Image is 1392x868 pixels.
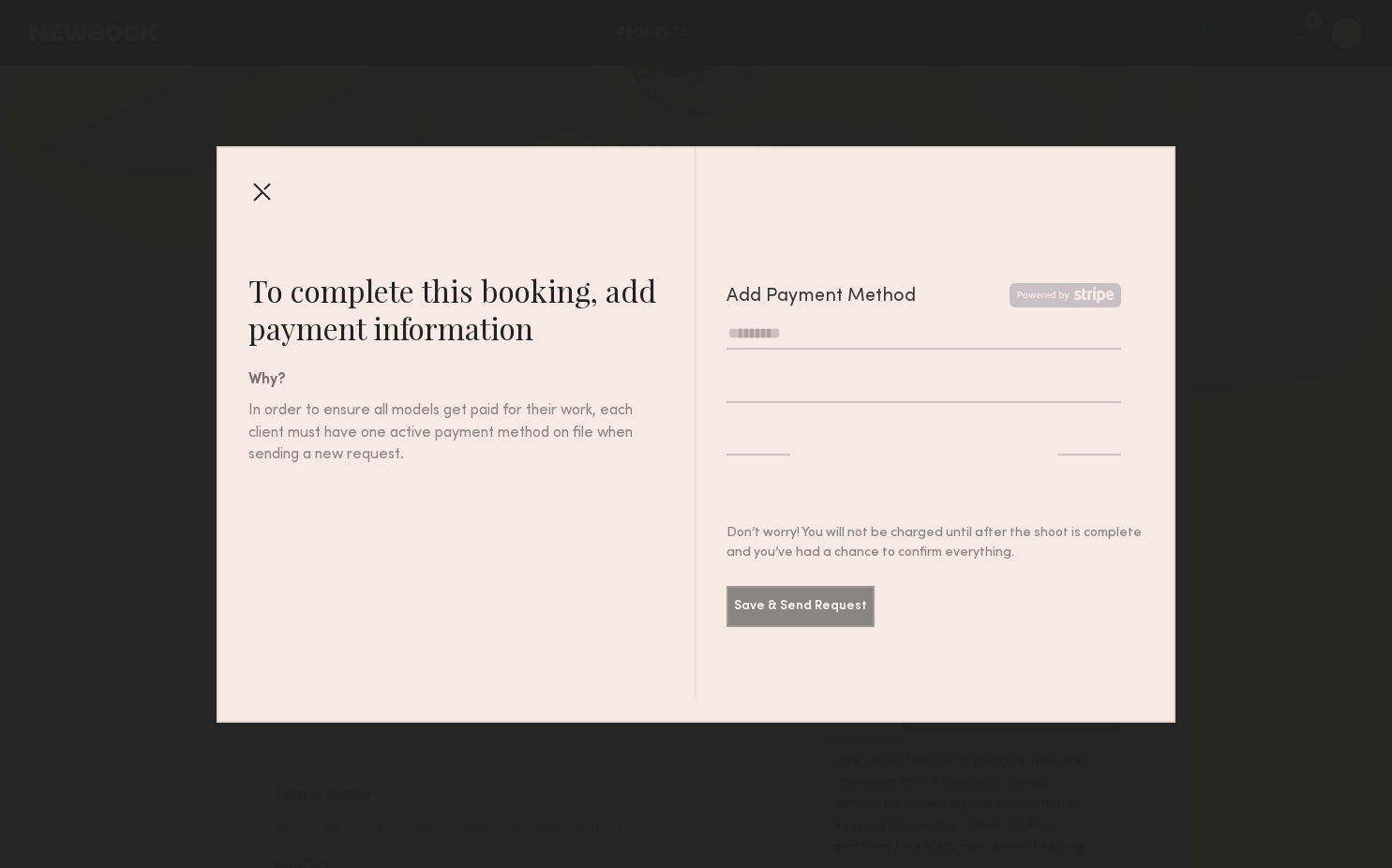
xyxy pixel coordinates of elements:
div: In order to ensure all models get paid for their work, each client must have one active payment m... [248,399,635,467]
iframe: Secure card number input frame [726,378,1122,396]
div: To complete this booking, add payment information [248,272,695,347]
div: Why? [248,369,695,392]
iframe: Secure expiration date input frame [726,431,790,449]
div: Don’t worry! You will not be charged until after the shoot is complete and you’ve had a chance to... [726,524,1145,563]
iframe: Secure CVC input frame [1057,431,1121,449]
div: Add Payment Method [726,283,916,311]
